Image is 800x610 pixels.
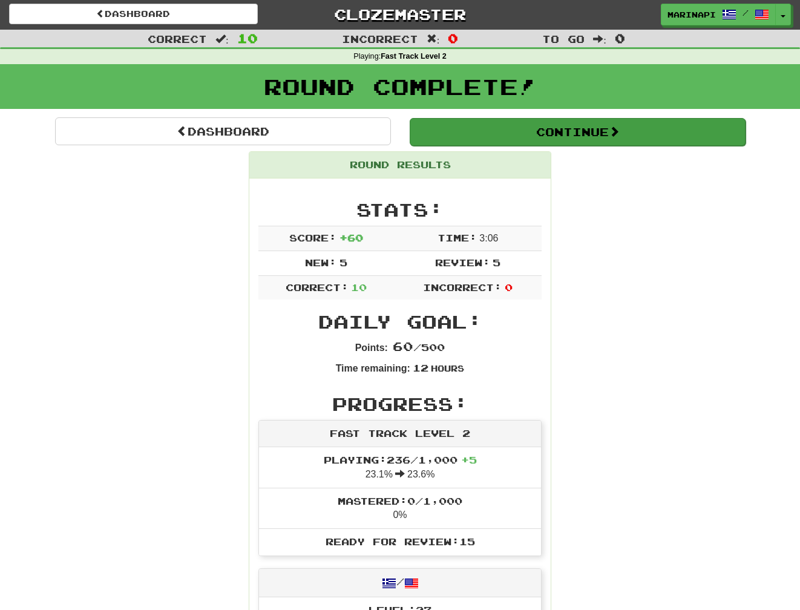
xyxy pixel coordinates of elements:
[4,74,796,99] h1: Round Complete!
[286,281,349,293] span: Correct:
[355,343,388,353] strong: Points:
[326,536,475,547] span: Ready for Review: 15
[339,232,363,243] span: + 60
[381,52,447,61] strong: Fast Track Level 2
[493,257,500,268] span: 5
[305,257,336,268] span: New:
[289,232,336,243] span: Score:
[461,454,477,465] span: + 5
[258,394,542,414] h2: Progress:
[258,200,542,220] h2: Stats:
[338,495,462,507] span: Mastered: 0 / 1,000
[661,4,776,25] a: marinapi /
[259,447,541,488] li: 23.1% 23.6%
[393,339,413,353] span: 60
[55,117,391,145] a: Dashboard
[479,233,498,243] span: 3 : 0 6
[336,363,410,373] strong: Time remaining:
[423,281,502,293] span: Incorrect:
[351,281,367,293] span: 10
[393,341,445,353] span: / 500
[615,31,625,45] span: 0
[259,421,541,447] div: Fast Track Level 2
[667,9,716,20] span: marinapi
[258,312,542,332] h2: Daily Goal:
[448,31,458,45] span: 0
[542,33,585,45] span: To go
[431,363,464,373] small: Hours
[438,232,477,243] span: Time:
[505,281,513,293] span: 0
[593,34,606,44] span: :
[9,4,258,24] a: Dashboard
[435,257,490,268] span: Review:
[410,118,746,146] button: Continue
[148,33,207,45] span: Correct
[249,152,551,179] div: Round Results
[276,4,525,25] a: Clozemaster
[215,34,229,44] span: :
[339,257,347,268] span: 5
[237,31,258,45] span: 10
[259,488,541,530] li: 0%
[427,34,440,44] span: :
[259,569,541,597] div: /
[324,454,477,465] span: Playing: 236 / 1,000
[342,33,418,45] span: Incorrect
[413,362,428,373] span: 12
[743,8,749,17] span: /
